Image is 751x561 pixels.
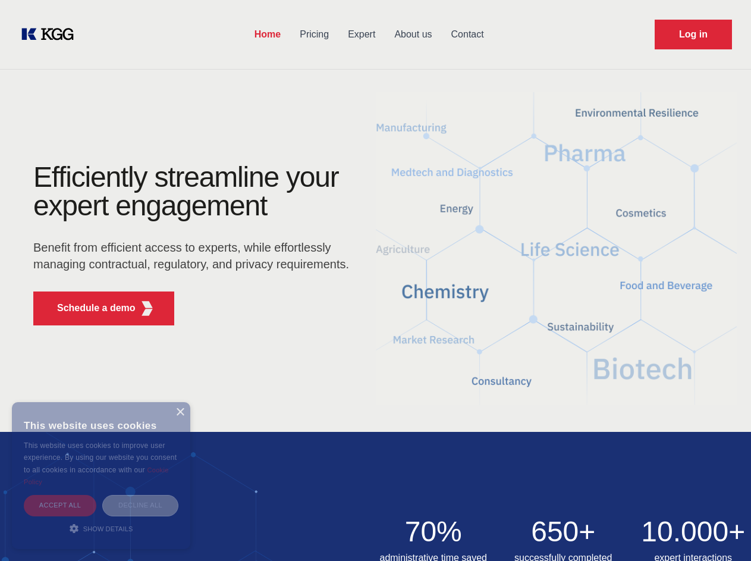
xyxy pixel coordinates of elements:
[24,522,178,534] div: Show details
[24,411,178,440] div: This website uses cookies
[385,19,441,50] a: About us
[83,525,133,532] span: Show details
[57,301,136,315] p: Schedule a demo
[505,518,621,546] h2: 650+
[33,292,174,325] button: Schedule a demoKGG Fifth Element RED
[24,495,96,516] div: Accept all
[290,19,338,50] a: Pricing
[376,518,492,546] h2: 70%
[24,466,169,485] a: Cookie Policy
[655,20,732,49] a: Request Demo
[102,495,178,516] div: Decline all
[33,163,357,220] h1: Efficiently streamline your expert engagement
[245,19,290,50] a: Home
[140,301,155,316] img: KGG Fifth Element RED
[175,408,184,417] div: Close
[19,25,83,44] a: KOL Knowledge Platform: Talk to Key External Experts (KEE)
[338,19,385,50] a: Expert
[442,19,494,50] a: Contact
[33,239,357,272] p: Benefit from efficient access to experts, while effortlessly managing contractual, regulatory, an...
[376,77,737,420] img: KGG Fifth Element RED
[24,441,177,474] span: This website uses cookies to improve user experience. By using our website you consent to all coo...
